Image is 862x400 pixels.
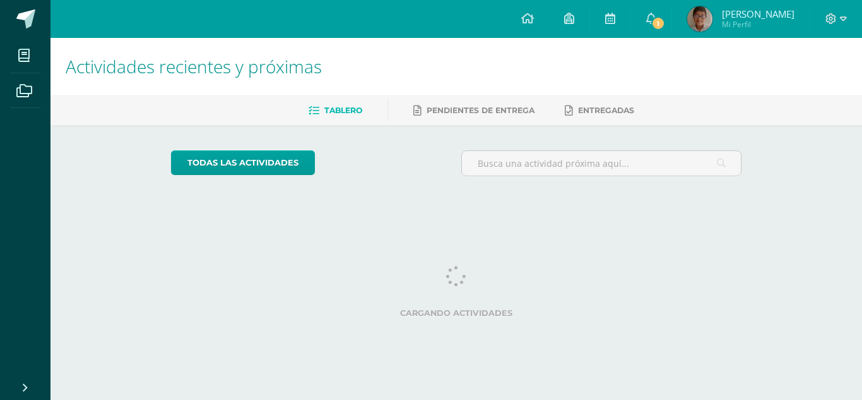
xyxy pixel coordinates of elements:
[578,106,634,115] span: Entregadas
[413,100,534,121] a: Pendientes de entrega
[462,151,741,176] input: Busca una actividad próxima aquí...
[324,106,362,115] span: Tablero
[309,100,362,121] a: Tablero
[171,308,742,318] label: Cargando actividades
[722,19,794,30] span: Mi Perfil
[171,150,315,175] a: todas las Actividades
[427,106,534,115] span: Pendientes de entrega
[722,8,794,20] span: [PERSON_NAME]
[66,54,322,78] span: Actividades recientes y próximas
[565,100,634,121] a: Entregadas
[651,16,665,30] span: 1
[687,6,712,32] img: 64dcc7b25693806399db2fba3b98ee94.png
